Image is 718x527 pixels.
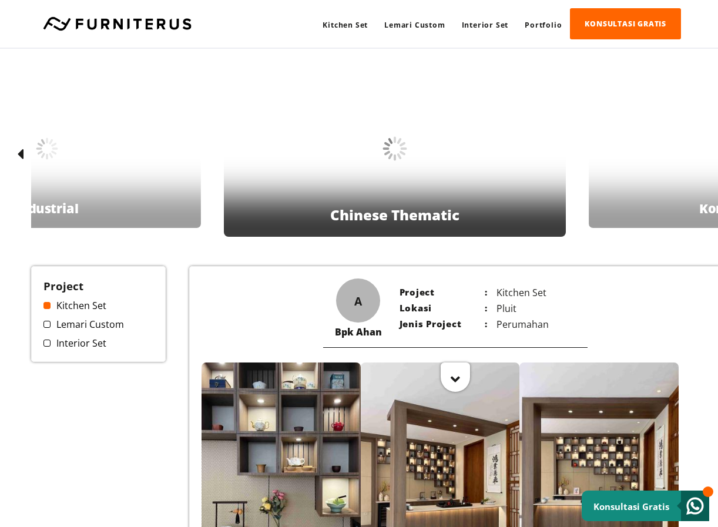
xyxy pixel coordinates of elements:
p: Pluit [488,302,576,315]
h3: Project [43,278,153,293]
p: Perumahan [488,318,576,331]
p: Chinese Thematic [330,205,459,224]
a: Interior Set [454,9,517,41]
a: Kitchen Set [43,299,153,312]
a: Interior Set [43,337,153,350]
a: Kitchen Set [314,9,376,41]
a: KONSULTASI GRATIS [570,8,681,39]
a: Lemari Custom [376,9,453,41]
span: A [354,293,362,308]
a: Portfolio [516,9,570,41]
p: Lokasi [400,302,488,315]
div: Bpk Ahan [335,325,382,338]
a: Konsultasi Gratis [582,491,709,521]
p: Project [400,286,488,299]
p: Kitchen Set [488,286,576,299]
p: Jenis Project [400,318,488,331]
a: Lemari Custom [43,318,153,331]
p: Industrial [15,199,79,217]
small: Konsultasi Gratis [593,501,669,512]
